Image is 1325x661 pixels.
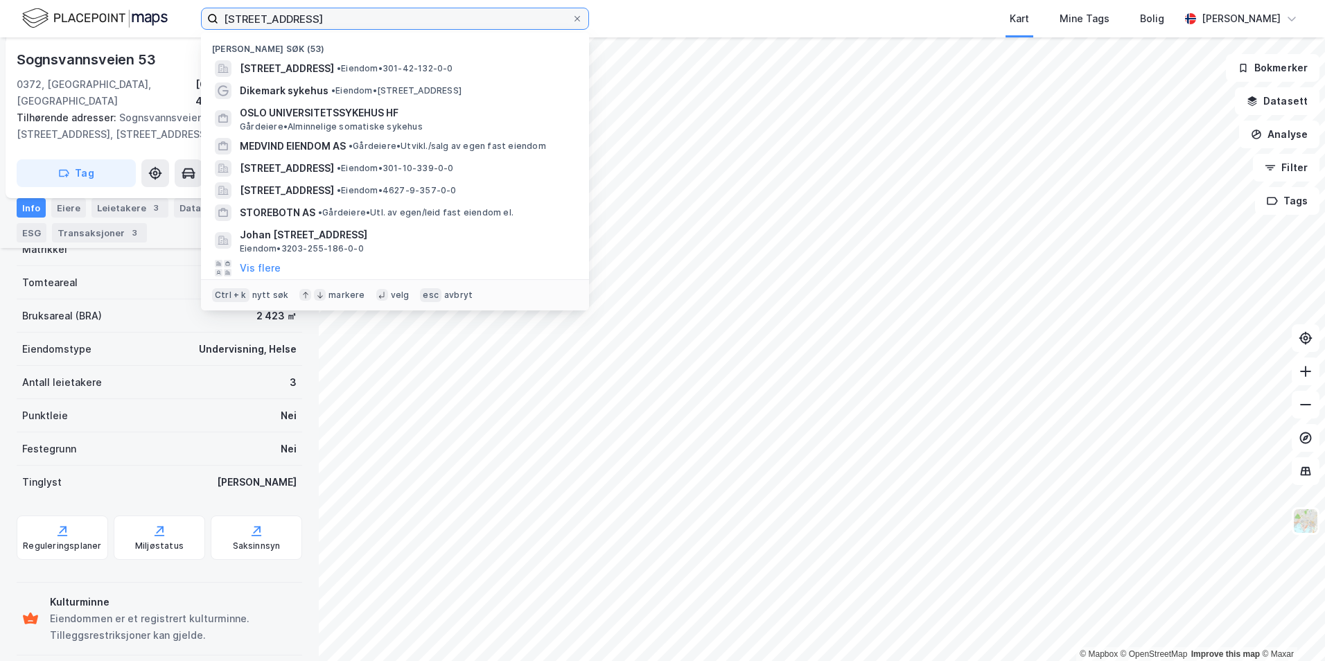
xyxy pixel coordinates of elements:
div: Reguleringsplaner [23,540,101,552]
span: STOREBOTN AS [240,204,315,221]
button: Vis flere [240,260,281,276]
span: Tilhørende adresser: [17,112,119,123]
span: OSLO UNIVERSITETSSYKEHUS HF [240,105,572,121]
div: Ctrl + k [212,288,249,302]
div: Festegrunn [22,441,76,457]
span: • [349,141,353,151]
button: Tag [17,159,136,187]
button: Analyse [1239,121,1319,148]
div: 3 [128,226,141,240]
span: Eiendom • 301-10-339-0-0 [337,163,454,174]
div: Sognsvannsveien 55, [STREET_ADDRESS], [STREET_ADDRESS] [17,109,291,143]
div: ESG [17,223,46,243]
div: esc [420,288,441,302]
div: Datasett [174,198,226,218]
a: Improve this map [1191,649,1260,659]
div: Kulturminne [50,594,297,610]
div: Saksinnsyn [233,540,281,552]
div: Miljøstatus [135,540,184,552]
span: Gårdeiere • Alminnelige somatiske sykehus [240,121,423,132]
div: 3 [290,374,297,391]
img: Z [1292,508,1319,534]
div: Punktleie [22,407,68,424]
span: Eiendom • 301-42-132-0-0 [337,63,453,74]
div: Nei [281,441,297,457]
span: Johan [STREET_ADDRESS] [240,227,572,243]
div: Tomteareal [22,274,78,291]
div: nytt søk [252,290,289,301]
div: [PERSON_NAME] [217,474,297,491]
div: [PERSON_NAME] [1202,10,1281,27]
span: Eiendom • 3203-255-186-0-0 [240,243,364,254]
button: Filter [1253,154,1319,182]
div: Bolig [1140,10,1164,27]
div: Eiendommen er et registrert kulturminne. Tilleggsrestriksjoner kan gjelde. [50,610,297,644]
input: Søk på adresse, matrikkel, gårdeiere, leietakere eller personer [218,8,572,29]
div: 3 [149,201,163,215]
div: [GEOGRAPHIC_DATA], 42/132 [195,76,302,109]
span: • [337,63,341,73]
span: • [318,207,322,218]
div: [PERSON_NAME] søk (53) [201,33,589,58]
div: Kart [1010,10,1029,27]
div: Eiendomstype [22,341,91,358]
img: logo.f888ab2527a4732fd821a326f86c7f29.svg [22,6,168,30]
div: Leietakere [91,198,168,218]
div: Eiere [51,198,86,218]
div: Sognsvannsveien 53 [17,49,158,71]
span: • [337,163,341,173]
div: Matrikkel [22,241,67,258]
div: 0372, [GEOGRAPHIC_DATA], [GEOGRAPHIC_DATA] [17,76,195,109]
div: Tinglyst [22,474,62,491]
span: Eiendom • [STREET_ADDRESS] [331,85,462,96]
span: [STREET_ADDRESS] [240,160,334,177]
div: Nei [281,407,297,424]
iframe: Chat Widget [1256,594,1325,661]
div: Transaksjoner [52,223,147,243]
div: Bruksareal (BRA) [22,308,102,324]
div: avbryt [444,290,473,301]
div: markere [328,290,365,301]
span: • [337,185,341,195]
a: OpenStreetMap [1121,649,1188,659]
div: Mine Tags [1060,10,1109,27]
span: MEDVIND EIENDOM AS [240,138,346,155]
div: 2 423 ㎡ [256,308,297,324]
span: Eiendom • 4627-9-357-0-0 [337,185,457,196]
div: velg [391,290,410,301]
span: Gårdeiere • Utl. av egen/leid fast eiendom el. [318,207,514,218]
div: Undervisning, Helse [199,341,297,358]
div: Info [17,198,46,218]
button: Bokmerker [1226,54,1319,82]
span: Gårdeiere • Utvikl./salg av egen fast eiendom [349,141,546,152]
div: Antall leietakere [22,374,102,391]
a: Mapbox [1080,649,1118,659]
button: Datasett [1235,87,1319,115]
span: [STREET_ADDRESS] [240,182,334,199]
button: Tags [1255,187,1319,215]
span: [STREET_ADDRESS] [240,60,334,77]
span: Dikemark sykehus [240,82,328,99]
span: • [331,85,335,96]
